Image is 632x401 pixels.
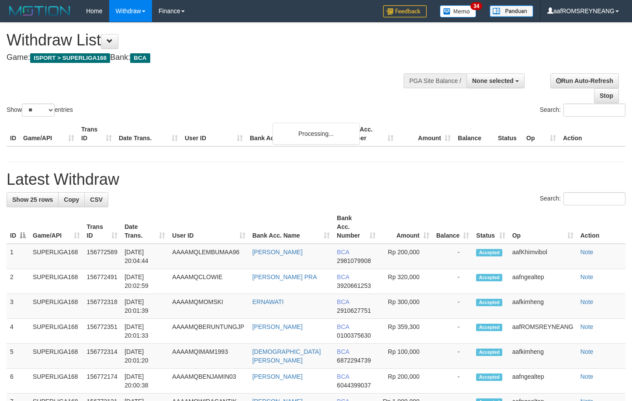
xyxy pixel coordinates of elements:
[121,319,169,344] td: [DATE] 20:01:33
[29,319,83,344] td: SUPERLIGA168
[7,171,625,188] h1: Latest Withdraw
[337,282,371,289] span: Copy 3920661253 to clipboard
[252,323,303,330] a: [PERSON_NAME]
[249,210,334,244] th: Bank Acc. Name: activate to sort column ascending
[337,332,371,339] span: Copy 0100375630 to clipboard
[580,348,594,355] a: Note
[7,31,413,49] h1: Withdraw List
[7,244,29,269] td: 1
[540,192,625,205] label: Search:
[7,210,29,244] th: ID: activate to sort column descending
[509,369,577,394] td: aafngealtep
[404,73,466,88] div: PGA Site Balance /
[115,121,181,146] th: Date Trans.
[559,121,625,146] th: Action
[433,319,473,344] td: -
[29,244,83,269] td: SUPERLIGA168
[7,192,59,207] a: Show 25 rows
[383,5,427,17] img: Feedback.jpg
[473,210,508,244] th: Status: activate to sort column ascending
[130,53,150,63] span: BCA
[540,104,625,117] label: Search:
[433,294,473,319] td: -
[169,269,249,294] td: AAAAMQCLOWIE
[466,73,525,88] button: None selected
[433,244,473,269] td: -
[337,373,349,380] span: BCA
[379,319,433,344] td: Rp 359,300
[379,369,433,394] td: Rp 200,000
[433,210,473,244] th: Balance: activate to sort column ascending
[273,123,360,145] div: Processing...
[337,273,349,280] span: BCA
[246,121,340,146] th: Bank Acc. Name
[7,369,29,394] td: 6
[64,196,79,203] span: Copy
[433,269,473,294] td: -
[509,319,577,344] td: aafROMSREYNEANG
[252,373,303,380] a: [PERSON_NAME]
[337,323,349,330] span: BCA
[7,269,29,294] td: 2
[509,344,577,369] td: aafkimheng
[7,4,73,17] img: MOTION_logo.png
[333,210,379,244] th: Bank Acc. Number: activate to sort column ascending
[20,121,78,146] th: Game/API
[7,104,73,117] label: Show entries
[121,210,169,244] th: Date Trans.: activate to sort column ascending
[563,104,625,117] input: Search:
[252,348,321,364] a: [DEMOGRAPHIC_DATA][PERSON_NAME]
[252,249,303,256] a: [PERSON_NAME]
[494,121,523,146] th: Status
[509,269,577,294] td: aafngealtep
[169,369,249,394] td: AAAAMQBENJAMIN03
[252,273,317,280] a: [PERSON_NAME] PRA
[181,121,246,146] th: User ID
[379,294,433,319] td: Rp 300,000
[476,373,502,381] span: Accepted
[7,319,29,344] td: 4
[7,294,29,319] td: 3
[121,294,169,319] td: [DATE] 20:01:39
[29,210,83,244] th: Game/API: activate to sort column ascending
[337,307,371,314] span: Copy 2910627751 to clipboard
[83,369,121,394] td: 156772174
[83,294,121,319] td: 156772318
[476,249,502,256] span: Accepted
[509,294,577,319] td: aafkimheng
[252,298,284,305] a: ERNAWATI
[337,382,371,389] span: Copy 6044399037 to clipboard
[337,249,349,256] span: BCA
[29,294,83,319] td: SUPERLIGA168
[337,348,349,355] span: BCA
[397,121,454,146] th: Amount
[476,324,502,331] span: Accepted
[169,344,249,369] td: AAAAMQIMAM1993
[169,319,249,344] td: AAAAMQBERUNTUNGJP
[379,344,433,369] td: Rp 100,000
[169,294,249,319] td: AAAAMQMOMSKI
[337,257,371,264] span: Copy 2981079908 to clipboard
[379,269,433,294] td: Rp 320,000
[29,344,83,369] td: SUPERLIGA168
[433,369,473,394] td: -
[580,323,594,330] a: Note
[83,344,121,369] td: 156772314
[379,210,433,244] th: Amount: activate to sort column ascending
[433,344,473,369] td: -
[472,77,514,84] span: None selected
[580,273,594,280] a: Note
[58,192,85,207] a: Copy
[29,269,83,294] td: SUPERLIGA168
[509,244,577,269] td: aafKhimvibol
[12,196,53,203] span: Show 25 rows
[563,192,625,205] input: Search:
[490,5,533,17] img: panduan.png
[379,244,433,269] td: Rp 200,000
[7,53,413,62] h4: Game: Bank:
[121,369,169,394] td: [DATE] 20:00:38
[476,349,502,356] span: Accepted
[580,298,594,305] a: Note
[580,249,594,256] a: Note
[454,121,494,146] th: Balance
